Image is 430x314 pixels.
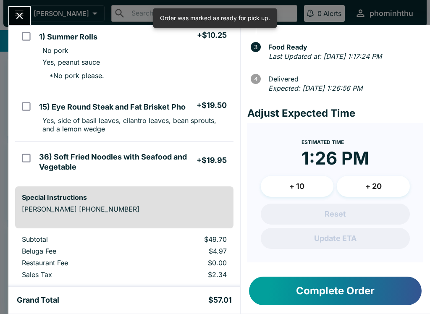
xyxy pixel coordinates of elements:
h5: $57.01 [208,295,232,305]
p: [PERSON_NAME] [PHONE_NUMBER] [22,205,227,213]
p: Restaurant Fee [22,259,131,267]
h5: + $19.95 [197,155,227,165]
text: 3 [254,44,257,50]
p: Beluga Fee [22,247,131,255]
p: Yes, peanut sauce [42,58,100,66]
h5: + $19.50 [197,100,227,110]
button: + 20 [337,176,410,197]
text: 4 [254,76,257,82]
p: Subtotal [22,235,131,243]
p: Yes, side of basil leaves, cilantro leaves, bean sprouts, and a lemon wedge [42,116,226,133]
p: No pork [42,46,68,55]
h5: + $10.25 [197,30,227,40]
span: Delivered [264,75,423,83]
h5: 15) Eye Round Steak and Fat Brisket Pho [39,102,186,112]
em: Last Updated at: [DATE] 1:17:24 PM [269,52,382,60]
div: Order was marked as ready for pick up. [160,11,270,25]
p: $49.70 [145,235,227,243]
p: $4.97 [145,247,227,255]
button: Close [9,7,30,25]
time: 1:26 PM [302,147,369,169]
h5: 1) Summer Rolls [39,32,97,42]
span: Food Ready [264,43,423,51]
p: * No pork please. [42,71,104,80]
h6: Special Instructions [22,193,227,201]
button: + 10 [261,176,334,197]
p: $0.00 [145,259,227,267]
em: Expected: [DATE] 1:26:56 PM [268,84,362,92]
table: orders table [15,235,233,282]
h5: 36) Soft Fried Noodles with Seafood and Vegetable [39,152,196,172]
span: Estimated Time [302,139,344,145]
h5: Grand Total [17,295,59,305]
p: Sales Tax [22,270,131,279]
button: Complete Order [249,277,422,305]
h4: Adjust Expected Time [247,107,423,120]
p: $2.34 [145,270,227,279]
